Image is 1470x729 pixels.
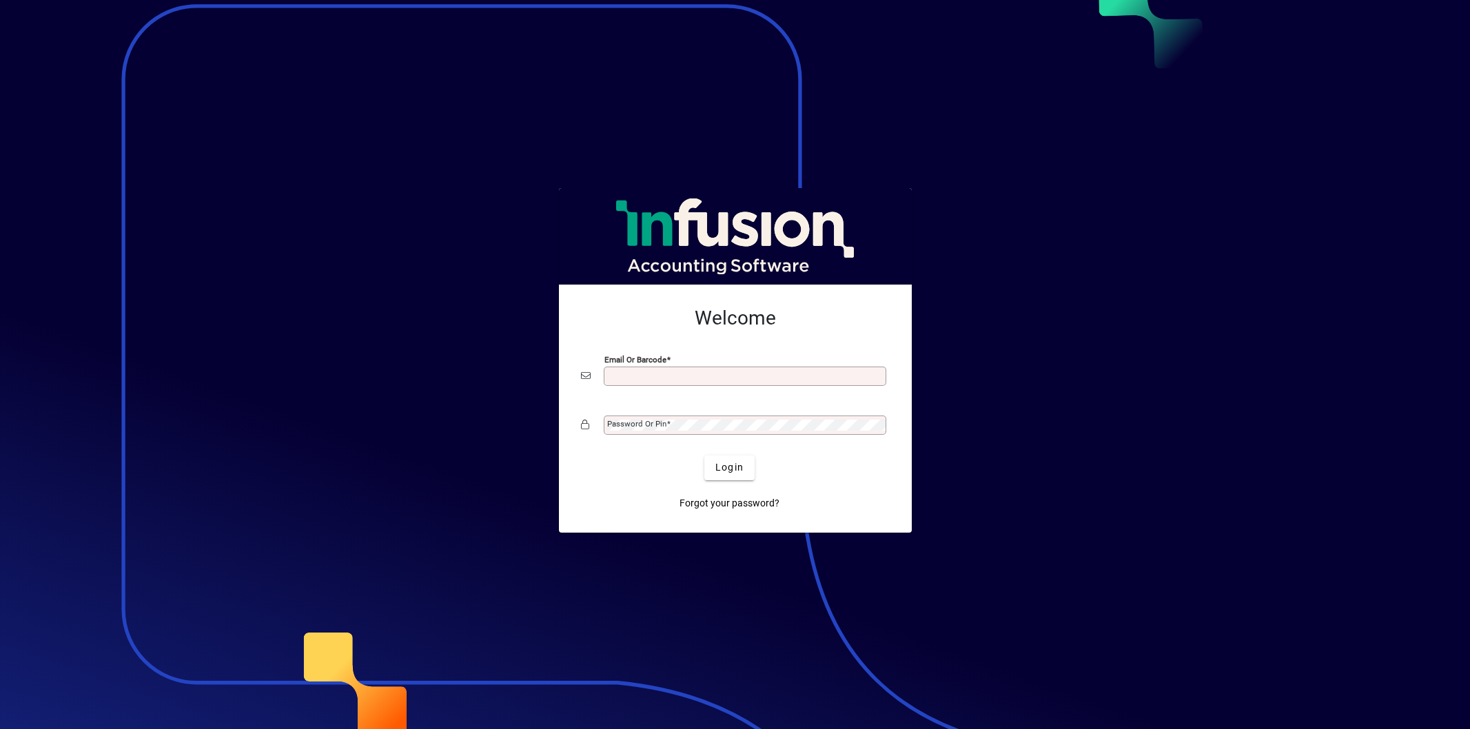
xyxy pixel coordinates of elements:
[607,419,666,429] mat-label: Password or Pin
[674,491,785,516] a: Forgot your password?
[680,496,779,511] span: Forgot your password?
[581,307,890,330] h2: Welcome
[604,354,666,364] mat-label: Email or Barcode
[715,460,744,475] span: Login
[704,455,755,480] button: Login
